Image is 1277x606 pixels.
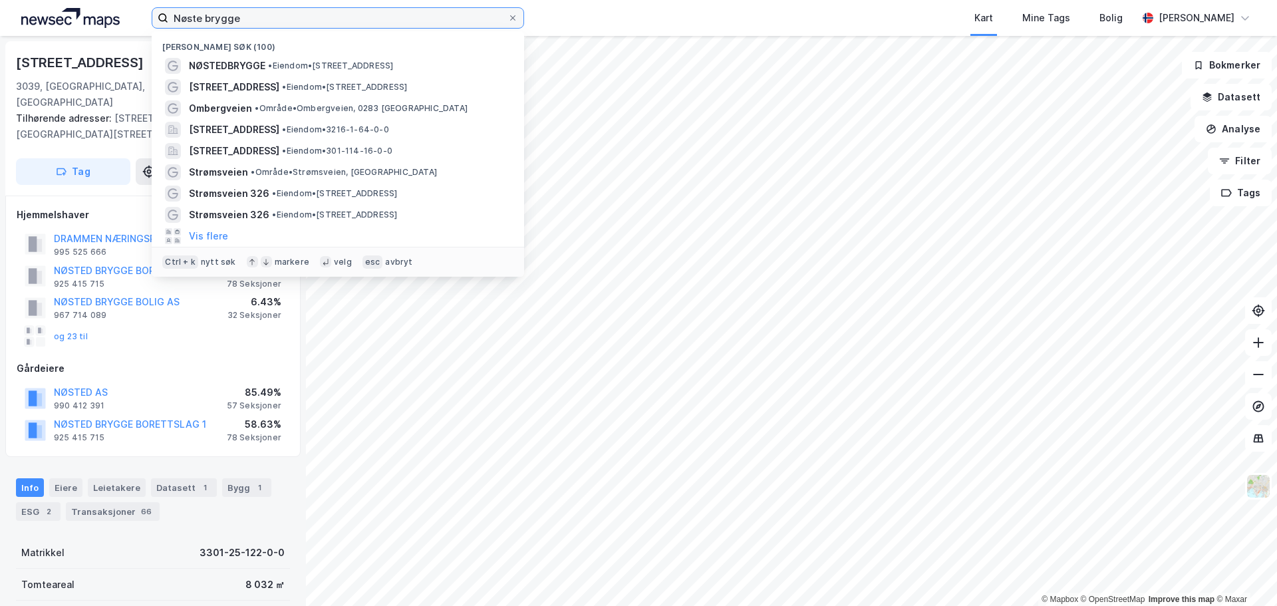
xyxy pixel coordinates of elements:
div: 1 [198,481,212,494]
div: 2 [42,505,55,518]
span: Strømsveien [189,164,248,180]
div: [PERSON_NAME] [1159,10,1234,26]
img: logo.a4113a55bc3d86da70a041830d287a7e.svg [21,8,120,28]
div: Transaksjoner [66,502,160,521]
div: 66 [138,505,154,518]
span: [STREET_ADDRESS] [189,122,279,138]
div: Datasett [151,478,217,497]
div: 1 [253,481,266,494]
div: Info [16,478,44,497]
span: [STREET_ADDRESS] [189,143,279,159]
span: Ombergveien [189,100,252,116]
span: [STREET_ADDRESS] [189,79,279,95]
button: Tags [1210,180,1272,206]
div: 967 714 089 [54,310,106,321]
div: 8 032 ㎡ [245,577,285,593]
div: 3301-25-122-0-0 [200,545,285,561]
a: Mapbox [1042,595,1078,604]
div: 57 Seksjoner [227,400,281,411]
div: Matrikkel [21,545,65,561]
a: Improve this map [1149,595,1214,604]
div: Hjemmelshaver [17,207,289,223]
div: Ctrl + k [162,255,198,269]
div: 990 412 391 [54,400,104,411]
span: Tilhørende adresser: [16,112,114,124]
span: • [255,103,259,113]
button: Filter [1208,148,1272,174]
img: Z [1246,474,1271,499]
span: • [251,167,255,177]
span: Eiendom • [STREET_ADDRESS] [268,61,393,71]
div: 58.63% [227,416,281,432]
div: 85.49% [227,384,281,400]
span: NØSTEDBRYGGE [189,58,265,74]
div: 78 Seksjoner [227,279,281,289]
a: OpenStreetMap [1081,595,1145,604]
span: • [282,124,286,134]
div: 32 Seksjoner [227,310,281,321]
iframe: Chat Widget [1210,542,1277,606]
div: Bolig [1099,10,1123,26]
span: • [272,210,276,220]
div: 995 525 666 [54,247,106,257]
div: velg [334,257,352,267]
input: Søk på adresse, matrikkel, gårdeiere, leietakere eller personer [168,8,507,28]
span: Eiendom • [STREET_ADDRESS] [272,210,397,220]
div: 3039, [GEOGRAPHIC_DATA], [GEOGRAPHIC_DATA] [16,78,218,110]
span: • [268,61,272,71]
div: Kart [974,10,993,26]
span: • [282,146,286,156]
div: Kontrollprogram for chat [1210,542,1277,606]
div: Mine Tags [1022,10,1070,26]
span: Område • Strømsveien, [GEOGRAPHIC_DATA] [251,167,437,178]
span: Eiendom • 301-114-16-0-0 [282,146,392,156]
div: esc [362,255,383,269]
div: 925 415 715 [54,279,104,289]
div: 6.43% [227,294,281,310]
div: nytt søk [201,257,236,267]
div: Eiere [49,478,82,497]
button: Vis flere [189,228,228,244]
span: Eiendom • 3216-1-64-0-0 [282,124,388,135]
span: Strømsveien 326 [189,207,269,223]
div: 925 415 715 [54,432,104,443]
span: Eiendom • [STREET_ADDRESS] [272,188,397,199]
div: Bygg [222,478,271,497]
span: Område • Ombergveien, 0283 [GEOGRAPHIC_DATA] [255,103,468,114]
span: Eiendom • [STREET_ADDRESS] [282,82,407,92]
div: Tomteareal [21,577,74,593]
div: avbryt [385,257,412,267]
div: Leietakere [88,478,146,497]
div: ESG [16,502,61,521]
div: 78 Seksjoner [227,432,281,443]
span: • [272,188,276,198]
div: [PERSON_NAME] søk (100) [152,31,524,55]
div: Gårdeiere [17,361,289,377]
span: Strømsveien 326 [189,186,269,202]
div: markere [275,257,309,267]
button: Bokmerker [1182,52,1272,78]
span: • [282,82,286,92]
div: [STREET_ADDRESS][GEOGRAPHIC_DATA][STREET_ADDRESS] [16,110,279,142]
div: [STREET_ADDRESS] [16,52,146,73]
button: Tag [16,158,130,185]
button: Datasett [1191,84,1272,110]
button: Analyse [1195,116,1272,142]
